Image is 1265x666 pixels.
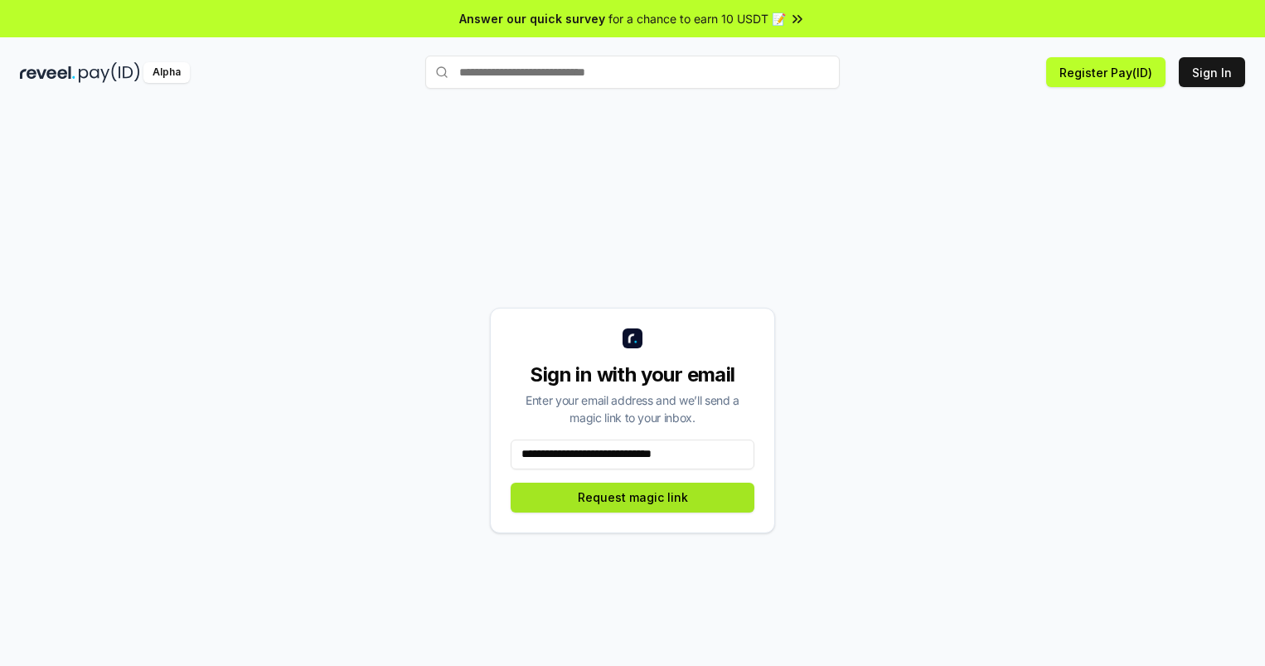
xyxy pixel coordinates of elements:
div: Enter your email address and we’ll send a magic link to your inbox. [511,391,754,426]
button: Sign In [1179,57,1245,87]
div: Sign in with your email [511,362,754,388]
img: pay_id [79,62,140,83]
div: Alpha [143,62,190,83]
img: reveel_dark [20,62,75,83]
span: Answer our quick survey [459,10,605,27]
button: Register Pay(ID) [1046,57,1166,87]
button: Request magic link [511,483,754,513]
img: logo_small [623,328,642,348]
span: for a chance to earn 10 USDT 📝 [608,10,786,27]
